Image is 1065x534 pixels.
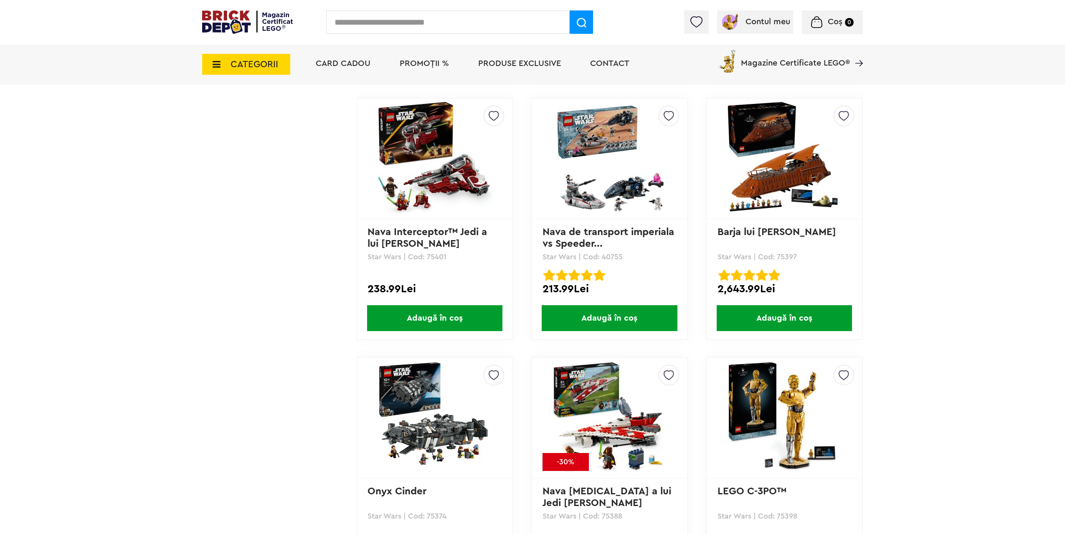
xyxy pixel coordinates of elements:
[768,269,780,281] img: Evaluare cu stele
[718,269,730,281] img: Evaluare cu stele
[543,512,677,520] p: Star Wars | Cod: 75388
[543,253,677,261] p: Star Wars | Cod: 40755
[745,18,790,26] span: Contul meu
[718,253,852,261] p: Star Wars | Cod: 75397
[590,59,629,68] a: Contact
[551,359,668,476] img: Nava stelara a lui Jedi Bob
[743,269,755,281] img: Evaluare cu stele
[726,359,843,476] img: LEGO C-3PO™
[316,59,370,68] a: Card Cadou
[551,100,668,217] img: Nava de transport imperiala vs Speederul rebelilor Scout
[543,227,677,249] a: Nava de transport imperiala vs Speeder...
[368,253,502,261] p: Star Wars | Cod: 75401
[368,512,502,520] p: Star Wars | Cod: 75374
[368,227,490,249] a: Nava Interceptor™ Jedi a lui [PERSON_NAME]
[741,48,850,67] span: Magazine Certificate LEGO®
[850,48,863,56] a: Magazine Certificate LEGO®
[376,100,493,217] img: Nava Interceptor™ Jedi a lui Ahsoka
[376,359,493,476] img: Onyx Cinder
[556,269,568,281] img: Evaluare cu stele
[400,59,449,68] a: PROMOȚII %
[543,486,674,508] a: Nava [MEDICAL_DATA] a lui Jedi [PERSON_NAME]
[593,269,605,281] img: Evaluare cu stele
[707,305,862,331] a: Adaugă în coș
[478,59,561,68] a: Produse exclusive
[845,18,854,27] small: 0
[731,269,743,281] img: Evaluare cu stele
[720,18,790,26] a: Contul meu
[543,453,589,471] div: -30%
[726,100,843,217] img: Barja lui Jabba
[543,269,555,281] img: Evaluare cu stele
[718,283,852,294] div: 2,643.99Lei
[828,18,842,26] span: Coș
[231,60,278,69] span: CATEGORII
[756,269,768,281] img: Evaluare cu stele
[568,269,580,281] img: Evaluare cu stele
[357,305,512,331] a: Adaugă în coș
[368,283,502,294] div: 238.99Lei
[543,283,677,294] div: 213.99Lei
[717,305,852,331] span: Adaugă în coș
[368,486,426,496] a: Onyx Cinder
[718,227,836,237] a: Barja lui [PERSON_NAME]
[532,305,687,331] a: Adaugă în coș
[367,305,502,331] span: Adaugă în coș
[542,305,677,331] span: Adaugă în coș
[718,512,852,520] p: Star Wars | Cod: 75398
[718,486,786,496] a: LEGO C-3PO™
[581,269,593,281] img: Evaluare cu stele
